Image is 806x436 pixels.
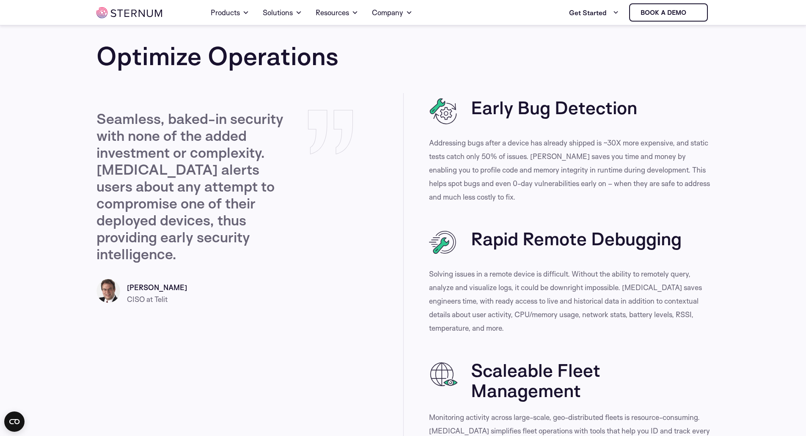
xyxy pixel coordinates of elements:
img: Rapid Remote Debugging [429,228,458,257]
a: Solutions [263,1,302,25]
h3: Early Bug Detection [471,97,710,118]
img: sternum iot [96,7,162,18]
p: Seamless, baked-in security with none of the added investment or complexity. [MEDICAL_DATA] alert... [96,110,292,262]
p: Addressing bugs after a device has already shipped is ~30X more expensive, and static tests catch... [429,136,710,204]
h3: Scaleable Fleet Management [471,360,710,400]
img: Dr. Mihai Voicu [96,279,120,303]
a: Products [211,1,249,25]
h2: Optimize Operations [96,42,403,69]
a: Company [372,1,413,25]
button: Open CMP widget [4,411,25,432]
a: Get Started [569,4,619,21]
p: Solving issues in a remote device is difficult. Without the ability to remotely query, analyze an... [429,267,710,335]
a: Book a demo [629,3,708,22]
h3: [PERSON_NAME] [127,282,403,293]
a: Resources [316,1,358,25]
img: sternum iot [690,9,696,16]
h3: Rapid Remote Debugging [471,228,710,249]
p: CISO at Telit [127,293,403,306]
img: Scaleable Fleet Management [429,360,458,389]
